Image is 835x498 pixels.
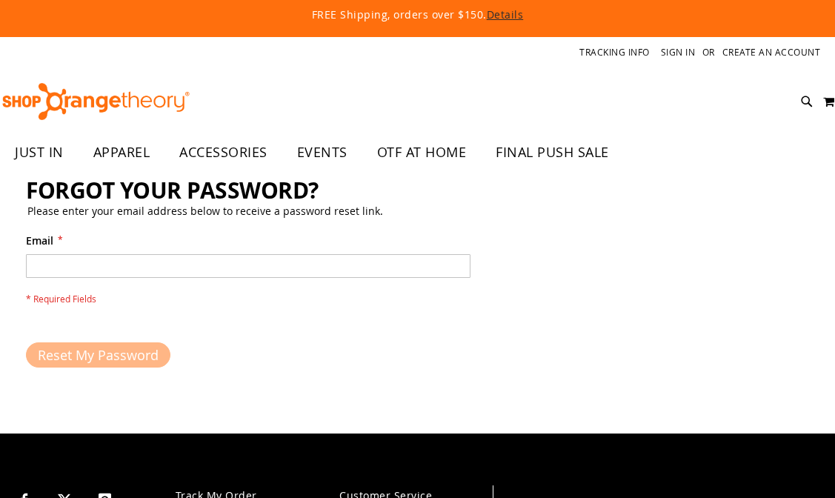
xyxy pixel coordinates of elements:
[487,7,524,21] a: Details
[15,136,64,169] span: JUST IN
[297,136,347,169] span: EVENTS
[722,46,821,59] a: Create an Account
[26,175,319,205] span: Forgot Your Password?
[26,233,53,248] span: Email
[481,136,624,170] a: FINAL PUSH SALE
[26,293,470,305] span: * Required Fields
[579,46,650,59] a: Tracking Info
[164,136,282,170] a: ACCESSORIES
[496,136,609,169] span: FINAL PUSH SALE
[282,136,362,170] a: EVENTS
[79,136,165,170] a: APPAREL
[362,136,482,170] a: OTF AT HOME
[179,136,267,169] span: ACCESSORIES
[26,204,385,219] legend: Please enter your email address below to receive a password reset link.
[48,7,786,22] p: FREE Shipping, orders over $150.
[661,46,696,59] a: Sign In
[93,136,150,169] span: APPAREL
[377,136,467,169] span: OTF AT HOME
